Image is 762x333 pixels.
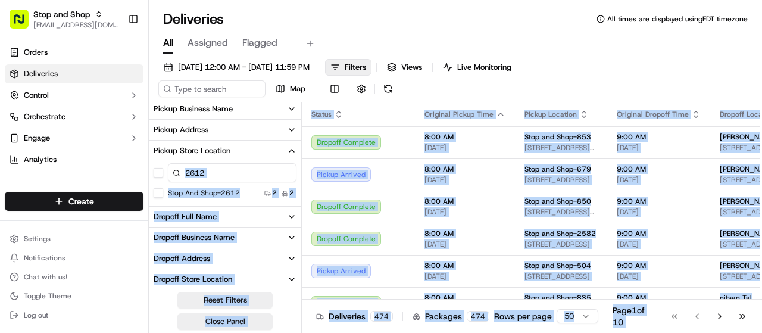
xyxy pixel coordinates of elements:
span: [DATE] [617,207,701,217]
button: [DATE] 12:00 AM - [DATE] 11:59 PM [158,59,315,76]
span: Flagged [242,36,277,50]
a: Analytics [5,150,143,169]
div: Dropoff Store Location [154,274,232,285]
div: Favorites [5,179,143,198]
button: Refresh [380,80,396,97]
span: [DATE] [424,175,505,185]
span: [DATE] [424,239,505,249]
input: Got a question? Start typing here... [31,76,214,89]
span: Settings [24,234,51,244]
div: Dropoff Full Name [154,211,217,222]
span: Status [311,110,332,119]
button: Control [5,86,143,105]
span: Pylon [118,201,144,210]
div: 📗 [12,173,21,183]
div: 474 [467,311,489,322]
span: Log out [24,310,48,320]
img: 1736555255976-a54dd68f-1ca7-489b-9aae-adbdc363a1c4 [12,113,33,135]
span: 8:00 AM [424,229,505,238]
span: 8:00 AM [424,197,505,206]
button: Settings [5,231,143,247]
span: API Documentation [113,172,191,184]
span: All [163,36,173,50]
span: Stop and Shop-2582 [524,229,596,238]
p: Rows per page [494,310,552,322]
span: [EMAIL_ADDRESS][DOMAIN_NAME] [33,20,118,30]
img: Nash [12,11,36,35]
span: Live Monitoring [457,62,511,73]
span: [DATE] [424,207,505,217]
div: Pickup Business Name [154,104,233,114]
button: Toggle Theme [5,288,143,304]
button: Map [270,80,311,97]
span: 9:00 AM [617,261,701,270]
span: 9:00 AM [617,229,701,238]
button: Dropoff Full Name [149,207,301,227]
span: [DATE] [424,272,505,281]
span: Assigned [188,36,228,50]
input: Pickup Store Location [168,163,296,182]
button: Orchestrate [5,107,143,126]
div: 💻 [101,173,110,183]
span: Orchestrate [24,111,65,122]
a: Powered byPylon [84,201,144,210]
button: Notifications [5,250,143,266]
button: Pickup Address [149,120,301,140]
a: Deliveries [5,64,143,83]
span: 9:00 AM [617,132,701,142]
div: Pickup Store Location [154,145,230,156]
span: nitsan Tal [720,293,752,303]
span: Deliveries [24,69,58,79]
button: Views [382,59,427,76]
button: Dropoff Business Name [149,228,301,248]
button: Dropoff Store Location [149,269,301,290]
button: Create [5,192,143,211]
button: Dropoff Address [149,248,301,269]
button: Chat with us! [5,269,143,285]
span: [DATE] [617,143,701,153]
span: [STREET_ADDRESS] [524,272,598,281]
button: Engage [5,129,143,148]
div: 474 [370,311,393,322]
div: Page 1 of 10 [613,304,650,328]
div: Deliveries [316,310,393,322]
button: Live Monitoring [438,59,517,76]
button: Start new chat [202,117,217,131]
span: 2 [272,188,277,198]
button: Close Panel [177,313,273,330]
span: [STREET_ADDRESS] [524,175,598,185]
span: 8:00 AM [424,261,505,270]
button: Stop and Shop [33,8,90,20]
span: Stop and Shop-504 [524,261,591,270]
span: Engage [24,133,50,144]
div: Dropoff Business Name [154,232,235,243]
span: Create [68,195,94,207]
button: Log out [5,307,143,323]
span: [STREET_ADDRESS][PERSON_NAME] [524,143,598,153]
span: Stop and Shop-835 [524,293,591,303]
span: [DATE] [617,175,701,185]
span: Chat with us! [24,272,67,282]
span: 9:00 AM [617,197,701,206]
span: [DATE] 12:00 AM - [DATE] 11:59 PM [178,62,310,73]
a: Orders [5,43,143,62]
div: Dropoff Address [154,253,210,264]
div: Pickup Address [154,125,208,135]
a: 📗Knowledge Base [7,167,96,189]
span: 9:00 AM [617,293,701,303]
span: Analytics [24,154,57,165]
a: 💻API Documentation [96,167,196,189]
button: Stop and Shop[EMAIL_ADDRESS][DOMAIN_NAME] [5,5,123,33]
button: Pickup Business Name [149,99,301,119]
span: Stop and Shop-853 [524,132,591,142]
p: Welcome 👋 [12,47,217,66]
span: All times are displayed using EDT timezone [607,14,748,24]
div: We're available if you need us! [40,125,151,135]
span: Notifications [24,253,65,263]
span: [DATE] [424,143,505,153]
span: Original Pickup Time [424,110,494,119]
button: Pickup Store Location [149,141,301,161]
h1: Deliveries [163,10,224,29]
span: 8:00 AM [424,293,505,303]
